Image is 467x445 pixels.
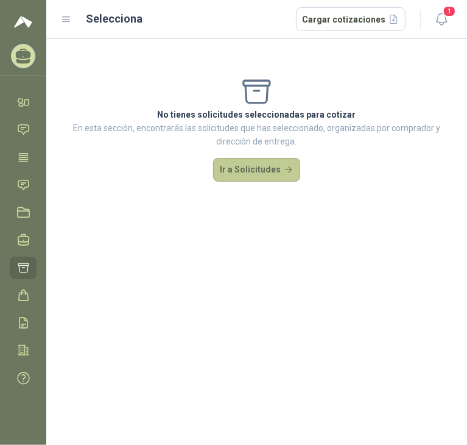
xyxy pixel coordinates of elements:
[14,15,32,29] img: Logo peakr
[58,108,455,121] p: No tienes solicitudes seleccionadas para cotizar
[443,5,456,17] span: 1
[213,158,301,182] button: Ir a Solicitudes
[58,121,455,148] p: En esta sección, encontrarás las solicitudes que has seleccionado, organizadas por comprador y di...
[430,9,452,30] button: 1
[86,10,143,27] h2: Selecciona
[296,7,406,32] button: Cargar cotizaciones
